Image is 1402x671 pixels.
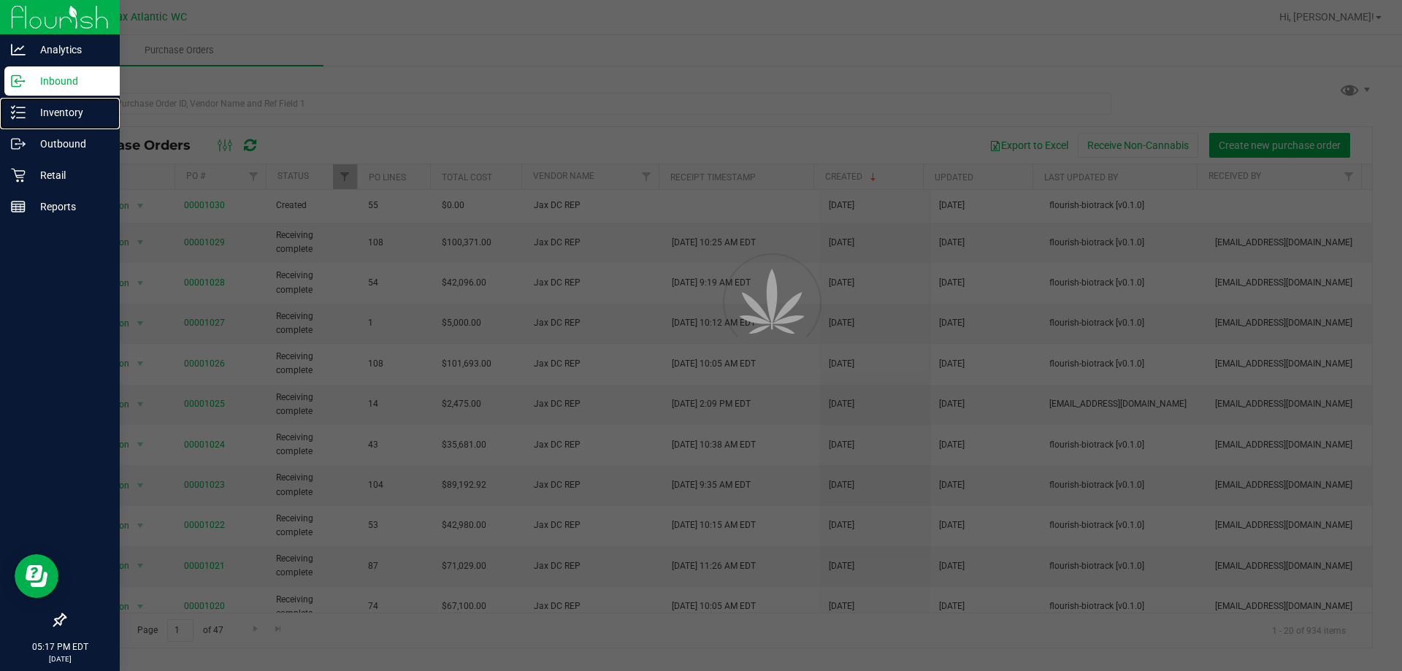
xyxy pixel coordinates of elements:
[11,42,26,57] inline-svg: Analytics
[7,653,113,664] p: [DATE]
[11,137,26,151] inline-svg: Outbound
[26,72,113,90] p: Inbound
[11,74,26,88] inline-svg: Inbound
[26,166,113,184] p: Retail
[7,640,113,653] p: 05:17 PM EDT
[11,168,26,183] inline-svg: Retail
[11,199,26,214] inline-svg: Reports
[11,105,26,120] inline-svg: Inventory
[26,104,113,121] p: Inventory
[26,135,113,153] p: Outbound
[26,41,113,58] p: Analytics
[26,198,113,215] p: Reports
[15,554,58,598] iframe: Resource center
